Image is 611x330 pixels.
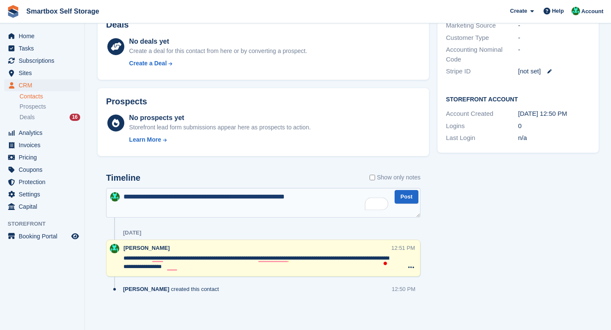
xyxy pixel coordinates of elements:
span: Storefront [8,220,84,228]
div: - [518,45,590,64]
div: [DATE] 12:50 PM [518,109,590,119]
a: menu [4,164,80,176]
a: menu [4,55,80,67]
a: Smartbox Self Storage [23,4,103,18]
a: Learn More [129,135,311,144]
a: menu [4,176,80,188]
div: Stripe ID [446,67,518,76]
span: Help [552,7,564,15]
a: menu [4,42,80,54]
div: 0 [518,121,590,131]
span: Settings [19,188,70,200]
span: Coupons [19,164,70,176]
h2: Storefront Account [446,95,590,103]
a: menu [4,79,80,91]
a: Create a Deal [129,59,307,68]
img: Elinor Shepherd [110,192,120,201]
span: Protection [19,176,70,188]
div: Create a deal for this contact from here or by converting a prospect. [129,47,307,56]
span: Prospects [20,103,46,111]
div: No prospects yet [129,113,311,123]
div: n/a [518,133,590,143]
a: Prospects [20,102,80,111]
a: menu [4,201,80,213]
div: Create a Deal [129,59,167,68]
span: Account [581,7,603,16]
div: Logins [446,121,518,131]
a: menu [4,188,80,200]
img: Elinor Shepherd [572,7,580,15]
a: menu [4,230,80,242]
img: Elinor Shepherd [110,244,119,253]
div: Customer Type [446,33,518,43]
div: 16 [70,114,80,121]
img: stora-icon-8386f47178a22dfd0bd8f6a31ec36ba5ce8667c1dd55bd0f319d3a0aa187defe.svg [7,5,20,18]
span: Analytics [19,127,70,139]
div: 12:51 PM [391,244,415,252]
div: Accounting Nominal Code [446,45,518,64]
a: Preview store [70,231,80,241]
textarea: To enrich screen reader interactions, please activate Accessibility in Grammarly extension settings [106,188,420,218]
div: Learn More [129,135,161,144]
div: No deals yet [129,36,307,47]
a: Contacts [20,92,80,101]
h2: Timeline [106,173,140,183]
span: Home [19,30,70,42]
span: Create [510,7,527,15]
a: menu [4,30,80,42]
a: menu [4,67,80,79]
a: menu [4,151,80,163]
span: Booking Portal [19,230,70,242]
h2: Prospects [106,97,147,106]
h2: Deals [106,20,129,30]
span: CRM [19,79,70,91]
div: - [518,21,590,31]
input: Show only notes [370,173,375,182]
span: [PERSON_NAME] [123,245,170,251]
div: - [518,33,590,43]
span: Invoices [19,139,70,151]
a: Deals 16 [20,113,80,122]
div: Last Login [446,133,518,143]
span: Subscriptions [19,55,70,67]
span: Pricing [19,151,70,163]
textarea: To enrich screen reader interactions, please activate Accessibility in Grammarly extension settings [123,254,391,271]
div: created this contact [123,285,223,293]
div: Account Created [446,109,518,119]
div: [not set] [518,67,590,76]
span: Capital [19,201,70,213]
label: Show only notes [370,173,420,182]
span: Deals [20,113,35,121]
a: menu [4,127,80,139]
div: [DATE] [123,229,141,236]
a: menu [4,139,80,151]
span: [PERSON_NAME] [123,285,169,293]
button: Post [395,190,418,204]
span: Tasks [19,42,70,54]
span: Sites [19,67,70,79]
div: 12:50 PM [392,285,415,293]
div: Storefront lead form submissions appear here as prospects to action. [129,123,311,132]
div: Marketing Source [446,21,518,31]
